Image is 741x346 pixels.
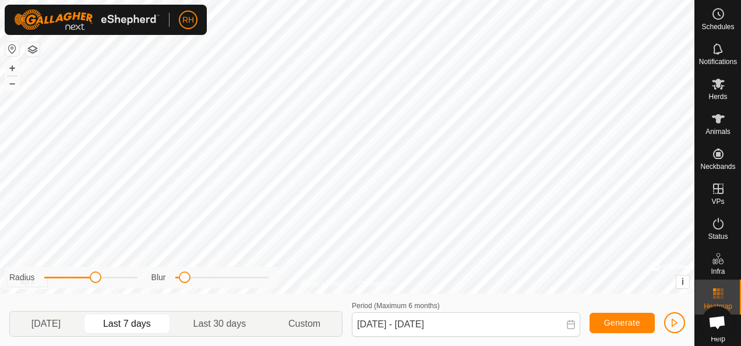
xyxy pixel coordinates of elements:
[704,303,732,310] span: Heatmap
[193,317,246,331] span: Last 30 days
[151,271,166,284] label: Blur
[103,317,151,331] span: Last 7 days
[705,128,731,135] span: Animals
[9,271,35,284] label: Radius
[352,302,440,310] label: Period (Maximum 6 months)
[711,336,725,343] span: Help
[5,42,19,56] button: Reset Map
[701,306,733,338] div: Open chat
[708,233,728,240] span: Status
[701,23,734,30] span: Schedules
[288,317,320,331] span: Custom
[604,318,640,327] span: Generate
[711,198,724,205] span: VPs
[14,9,160,30] img: Gallagher Logo
[699,58,737,65] span: Notifications
[359,278,393,289] a: Contact Us
[301,278,345,289] a: Privacy Policy
[26,43,40,57] button: Map Layers
[708,93,727,100] span: Herds
[182,14,194,26] span: RH
[700,163,735,170] span: Neckbands
[590,313,655,333] button: Generate
[31,317,61,331] span: [DATE]
[5,76,19,90] button: –
[5,61,19,75] button: +
[682,277,684,287] span: i
[676,276,689,288] button: i
[711,268,725,275] span: Infra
